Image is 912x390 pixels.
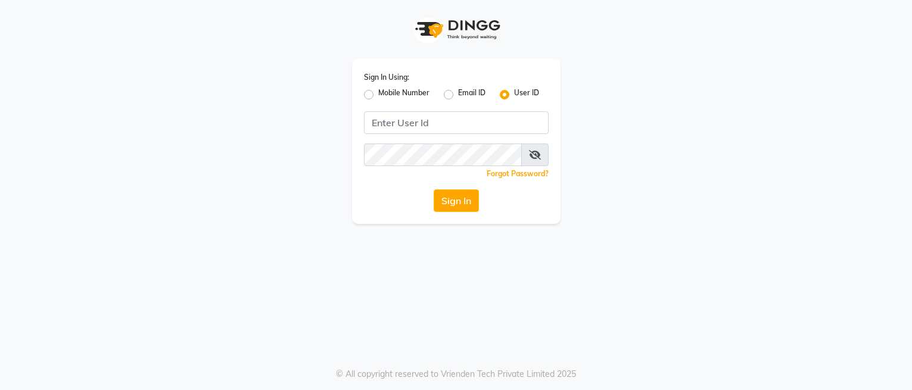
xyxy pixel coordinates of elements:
[487,169,549,178] a: Forgot Password?
[409,12,504,47] img: logo1.svg
[378,88,429,102] label: Mobile Number
[364,143,522,166] input: Username
[364,72,409,83] label: Sign In Using:
[434,189,479,212] button: Sign In
[458,88,485,102] label: Email ID
[364,111,549,134] input: Username
[514,88,539,102] label: User ID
